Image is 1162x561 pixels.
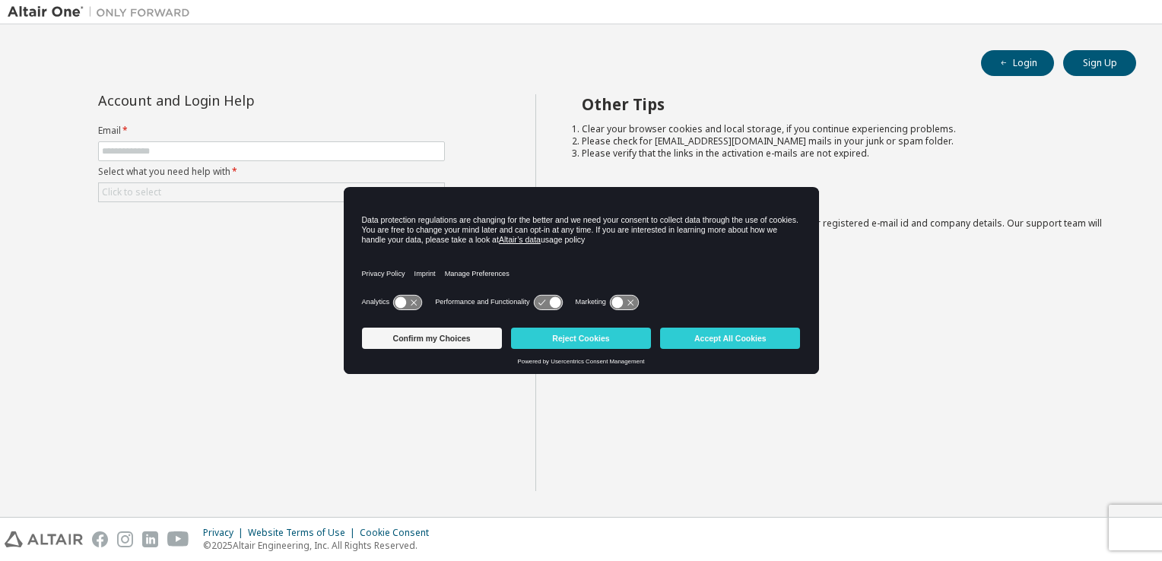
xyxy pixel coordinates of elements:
span: with a brief description of the problem, your registered e-mail id and company details. Our suppo... [582,217,1102,242]
div: Cookie Consent [360,527,438,539]
label: Email [98,125,445,137]
div: Website Terms of Use [248,527,360,539]
img: altair_logo.svg [5,531,83,547]
li: Clear your browser cookies and local storage, if you continue experiencing problems. [582,123,1110,135]
button: Login [981,50,1054,76]
button: Sign Up [1063,50,1136,76]
li: Please verify that the links in the activation e-mails are not expired. [582,147,1110,160]
li: Please check for [EMAIL_ADDRESS][DOMAIN_NAME] mails in your junk or spam folder. [582,135,1110,147]
img: instagram.svg [117,531,133,547]
p: © 2025 Altair Engineering, Inc. All Rights Reserved. [203,539,438,552]
h2: Other Tips [582,94,1110,114]
div: Account and Login Help [98,94,376,106]
div: Click to select [99,183,444,201]
div: Click to select [102,186,161,198]
img: facebook.svg [92,531,108,547]
img: Altair One [8,5,198,20]
div: Privacy [203,527,248,539]
h2: Not sure how to login? [582,189,1110,208]
img: youtube.svg [167,531,189,547]
label: Select what you need help with [98,166,445,178]
img: linkedin.svg [142,531,158,547]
